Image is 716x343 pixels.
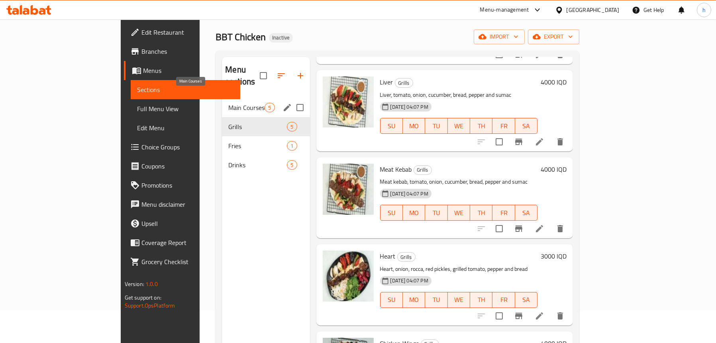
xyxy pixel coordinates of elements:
[496,207,512,219] span: FR
[323,164,374,215] img: Meat Kebab
[137,85,234,94] span: Sections
[145,279,158,289] span: 1.0.0
[702,6,706,14] span: h
[541,251,567,262] h6: 3000 IQD
[515,205,537,221] button: SA
[551,132,570,151] button: delete
[287,161,296,169] span: 5
[470,292,492,308] button: TH
[518,120,534,132] span: SA
[406,207,422,219] span: MO
[428,207,444,219] span: TU
[380,163,412,175] span: Meat Kebab
[448,118,470,134] button: WE
[515,118,537,134] button: SA
[451,120,467,132] span: WE
[509,219,528,238] button: Branch-specific-item
[265,103,275,112] div: items
[141,161,234,171] span: Coupons
[403,292,425,308] button: MO
[380,264,538,274] p: Heart, onion, rocca, red pickles, grilled tomato, pepper and bread
[491,133,508,150] span: Select to update
[125,300,175,311] a: Support.OpsPlatform
[473,120,489,132] span: TH
[222,95,310,178] nav: Menu sections
[387,103,432,111] span: [DATE] 04:07 PM
[272,66,291,85] span: Sort sections
[551,219,570,238] button: delete
[380,250,396,262] span: Heart
[480,32,518,42] span: import
[492,118,515,134] button: FR
[380,177,538,187] p: Meat kebab, tomato, onion, cucumber, bread, pepper and sumac
[384,207,400,219] span: SU
[124,233,240,252] a: Coverage Report
[384,294,400,306] span: SU
[425,292,447,308] button: TU
[131,80,240,99] a: Sections
[387,277,432,284] span: [DATE] 04:07 PM
[406,294,422,306] span: MO
[222,98,310,117] div: Main Courses5edit
[448,292,470,308] button: WE
[141,27,234,37] span: Edit Restaurant
[474,29,525,44] button: import
[281,102,293,114] button: edit
[269,33,293,43] div: Inactive
[491,308,508,324] span: Select to update
[515,292,537,308] button: SA
[380,76,393,88] span: Liver
[398,253,415,262] span: Grills
[448,205,470,221] button: WE
[141,47,234,56] span: Branches
[225,64,259,88] h2: Menu sections
[425,118,447,134] button: TU
[534,32,573,42] span: export
[228,160,287,170] span: Drinks
[414,165,432,174] span: Grills
[470,118,492,134] button: TH
[265,104,274,112] span: 5
[451,294,467,306] span: WE
[124,42,240,61] a: Branches
[124,195,240,214] a: Menu disclaimer
[125,292,161,303] span: Get support on:
[425,205,447,221] button: TU
[403,205,425,221] button: MO
[137,123,234,133] span: Edit Menu
[395,78,413,88] span: Grills
[323,76,374,127] img: Liver
[287,142,296,150] span: 1
[124,157,240,176] a: Coupons
[451,207,467,219] span: WE
[222,117,310,136] div: Grills5
[269,34,293,41] span: Inactive
[124,252,240,271] a: Grocery Checklist
[492,292,515,308] button: FR
[287,123,296,131] span: 5
[131,99,240,118] a: Full Menu View
[141,238,234,247] span: Coverage Report
[380,292,403,308] button: SU
[380,205,403,221] button: SU
[287,122,297,131] div: items
[492,205,515,221] button: FR
[228,103,265,112] span: Main Courses
[143,66,234,75] span: Menus
[125,279,144,289] span: Version:
[541,76,567,88] h6: 4000 IQD
[403,118,425,134] button: MO
[380,90,538,100] p: Liver, tomato, onion, cucumber, bread, pepper and sumac
[124,137,240,157] a: Choice Groups
[496,120,512,132] span: FR
[141,180,234,190] span: Promotions
[496,294,512,306] span: FR
[137,104,234,114] span: Full Menu View
[491,220,508,237] span: Select to update
[222,155,310,174] div: Drinks5
[473,207,489,219] span: TH
[414,165,432,175] div: Grills
[380,118,403,134] button: SU
[228,141,287,151] span: Fries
